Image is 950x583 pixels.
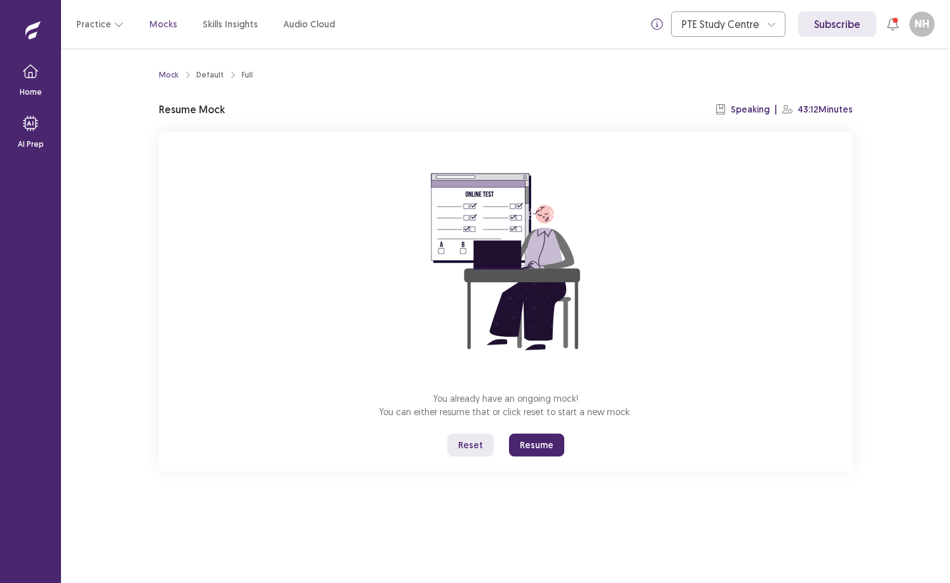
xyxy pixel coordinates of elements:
a: Audio Cloud [283,18,335,31]
button: Reset [447,434,494,456]
button: Resume [509,434,564,456]
button: NH [909,11,935,37]
p: Home [20,86,42,98]
a: Skills Insights [203,18,258,31]
div: PTE Study Centre [682,12,761,36]
button: Practice [76,13,124,36]
button: info [646,13,668,36]
p: AI Prep [18,139,44,150]
div: Default [196,69,224,81]
p: Speaking [731,103,770,116]
p: Resume Mock [159,102,225,117]
p: You already have an ongoing mock! You can either resume that or click reset to start a new mock. [379,392,632,418]
p: 43:12 Minutes [797,103,853,116]
a: Mock [159,69,179,81]
p: | [775,103,777,116]
a: Mocks [149,18,177,31]
a: Subscribe [798,11,876,37]
img: attend-mock [391,147,620,376]
div: Full [241,69,253,81]
nav: breadcrumb [159,69,253,81]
